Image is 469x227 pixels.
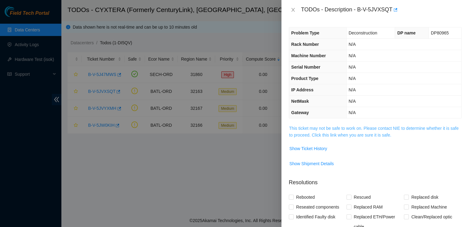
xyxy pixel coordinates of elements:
[349,42,356,47] span: N/A
[289,159,334,169] button: Show Shipment Details
[294,202,342,212] span: Reseated components
[349,87,356,92] span: N/A
[289,173,462,187] p: Resolutions
[349,76,356,81] span: N/A
[409,212,455,222] span: Clean/Replaced optic
[431,30,449,35] span: DP80965
[351,192,373,202] span: Rescued
[409,192,441,202] span: Replaced disk
[291,76,318,81] span: Product Type
[349,30,377,35] span: Deconstruction
[289,145,327,152] span: Show Ticket History
[289,144,328,153] button: Show Ticket History
[294,192,317,202] span: Rebooted
[351,202,385,212] span: Replaced RAM
[397,30,416,35] span: DP name
[291,87,313,92] span: IP Address
[291,65,320,70] span: Serial Number
[349,110,356,115] span: N/A
[294,212,338,222] span: Identified Faulty disk
[291,30,320,35] span: Problem Type
[291,53,326,58] span: Machine Number
[409,202,449,212] span: Replaced Machine
[291,99,309,104] span: NetMask
[289,126,459,137] a: This ticket may not be safe to work on. Please contact NIE to determine whether it is safe to pro...
[289,7,297,13] button: Close
[349,65,356,70] span: N/A
[349,99,356,104] span: N/A
[291,42,319,47] span: Rack Number
[289,160,334,167] span: Show Shipment Details
[291,7,296,12] span: close
[349,53,356,58] span: N/A
[301,5,462,15] div: TODOs - Description - B-V-5JVXSQT
[291,110,309,115] span: Gateway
